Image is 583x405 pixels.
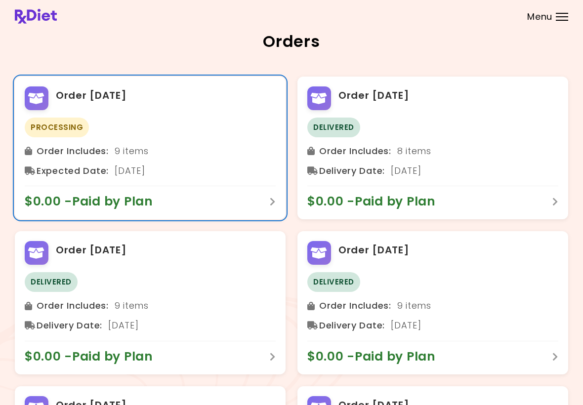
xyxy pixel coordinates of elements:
[25,118,89,137] span: Processing
[37,318,102,333] span: Delivery Date :
[338,243,410,258] h2: Order [DATE]
[319,298,391,314] span: Order Includes :
[307,194,446,209] span: $0.00 - Paid by Plan
[319,143,391,159] span: Order Includes :
[56,243,127,258] h2: Order [DATE]
[56,88,127,104] h2: Order [DATE]
[527,12,552,21] span: Menu
[307,118,360,137] span: Delivered
[307,298,558,314] div: 9 items
[338,88,410,104] h2: Order [DATE]
[297,77,568,219] div: Order [DATE]DeliveredOrder Includes: 8 items Delivery Date: [DATE]$0.00 -Paid by Plan
[319,318,385,333] span: Delivery Date :
[37,143,109,159] span: Order Includes :
[37,163,109,179] span: Expected Date :
[25,163,276,179] div: [DATE]
[15,34,568,49] h2: Orders
[307,272,360,292] span: Delivered
[25,143,276,159] div: 9 items
[37,298,109,314] span: Order Includes :
[25,194,163,209] span: $0.00 - Paid by Plan
[297,231,568,374] div: Order [DATE]DeliveredOrder Includes: 9 items Delivery Date: [DATE]$0.00 -Paid by Plan
[15,77,286,219] div: Order [DATE]ProcessingOrder Includes: 9 items Expected Date: [DATE]$0.00 -Paid by Plan
[307,349,446,364] span: $0.00 - Paid by Plan
[25,272,78,292] span: Delivered
[307,163,558,179] div: [DATE]
[25,349,163,364] span: $0.00 - Paid by Plan
[25,298,276,314] div: 9 items
[15,9,57,24] img: RxDiet
[307,318,558,333] div: [DATE]
[307,143,558,159] div: 8 items
[319,163,385,179] span: Delivery Date :
[15,231,286,374] div: Order [DATE]DeliveredOrder Includes: 9 items Delivery Date: [DATE]$0.00 -Paid by Plan
[25,318,276,333] div: [DATE]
